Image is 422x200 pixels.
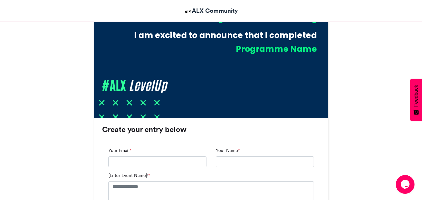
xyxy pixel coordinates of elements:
h3: Create your entry below [102,126,320,133]
img: ALX Community [184,7,192,15]
label: Your Email [108,147,131,154]
div: I am excited to announce that I completed [128,29,317,41]
span: Feedback [413,85,419,107]
div: Programme Name [138,43,317,55]
label: [Enter Event Name]! [108,172,150,179]
button: Feedback - Show survey [410,79,422,121]
label: Your Name [216,147,240,154]
a: ALX Community [184,6,238,15]
iframe: chat widget [396,175,416,194]
div: [YOUR NAME HERE] [172,10,317,24]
